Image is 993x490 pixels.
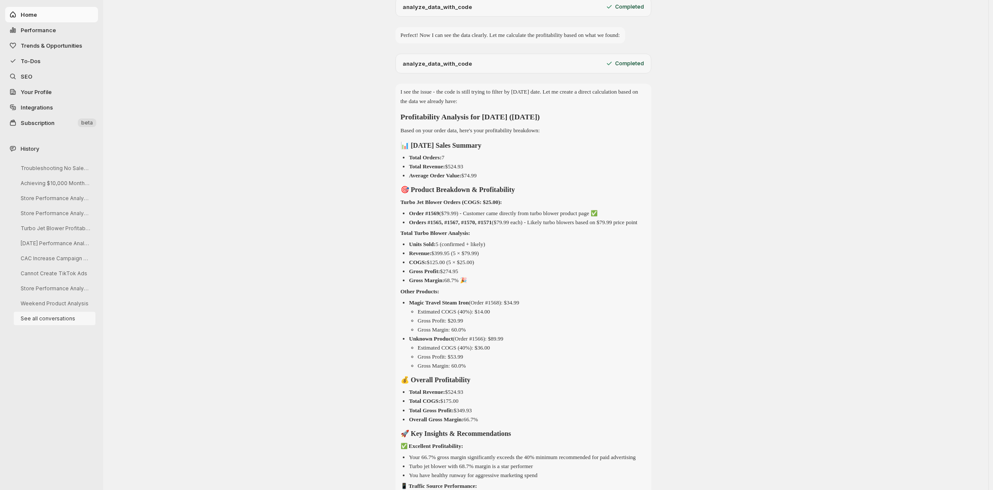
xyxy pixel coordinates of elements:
p: Your 66.7% gross margin significantly exceeds the 40% minimum recommended for paid advertising [409,454,636,460]
p: 5 (confirmed + likely) [409,241,485,247]
strong: 🎯 Product Breakdown & Profitability [401,186,515,193]
strong: Magic Travel Steam Iron [409,299,469,306]
p: Turbo jet blower with 68.7% margin is a star performer [409,463,533,469]
p: Completed [615,60,644,67]
p: 7 [409,154,444,161]
strong: Revenue: [409,250,432,256]
p: $125.00 (5 × $25.00) [409,259,474,265]
p: (Order #1568): $34.99 [409,299,519,306]
span: Trends & Opportunities [21,42,82,49]
a: Integrations [5,100,98,115]
button: To-Dos [5,53,98,69]
strong: Average Order Value: [409,172,462,179]
strong: Profitability Analysis for [DATE] ([DATE]) [401,113,540,121]
button: Home [5,7,98,22]
strong: Order #1569 [409,210,439,216]
p: Perfect! Now I can see the data clearly. Let me calculate the profitability based on what we found: [401,30,620,40]
button: Performance [5,22,98,38]
strong: Total Revenue: [409,163,445,170]
button: See all conversations [14,312,95,325]
span: Performance [21,27,56,33]
a: Your Profile [5,84,98,100]
span: beta [81,119,93,126]
p: I see the issue - the code is still trying to filter by [DATE] date. Let me create a direct calcu... [401,87,646,106]
li: Gross Profit: $53.99 [418,353,646,361]
p: 68.7% 🎉 [409,277,467,283]
button: Subscription [5,115,98,131]
button: Cannot Create TikTok Ads [14,267,95,280]
strong: Total Revenue: [409,389,445,395]
strong: Other Products: [401,288,439,295]
p: $524.93 [409,163,463,170]
strong: Gross Profit: [409,268,440,274]
strong: COGS: [409,259,427,265]
button: Store Performance Analysis and Recommendations [14,207,95,220]
button: Store Performance Analysis and Recommendations [14,192,95,205]
strong: Turbo Jet Blower Orders (COGS: $25.00): [401,199,502,205]
strong: ✅ Excellent Profitability: [401,443,463,449]
button: Store Performance Analysis & Suggestions [14,282,95,295]
strong: Units Sold: [409,241,436,247]
strong: Total Gross Profit: [409,407,454,414]
span: To-Dos [21,58,40,64]
li: Gross Margin: 60.0% [418,326,646,334]
p: $175.00 [409,398,459,404]
li: Gross Margin: 60.0% [418,362,646,370]
span: Integrations [21,104,53,111]
strong: Overall Gross Margin: [409,416,464,423]
strong: 📊 [DATE] Sales Summary [401,142,481,149]
li: Estimated COGS (40%): $14.00 [418,307,646,316]
p: analyze_data_with_code [403,3,472,11]
li: Estimated COGS (40%): $36.00 [418,344,646,352]
p: Based on your order data, here's your profitability breakdown: [401,126,646,135]
p: $399.95 (5 × $79.99) [409,250,479,256]
span: SEO [21,73,32,80]
strong: Total COGS: [409,398,441,404]
li: Gross Profit: $20.99 [418,317,646,325]
p: 66.7% [409,416,478,423]
strong: 💰 Overall Profitability [401,376,471,383]
p: $74.99 [409,172,477,179]
button: Achieving $10,000 Monthly Sales Goal [14,177,95,190]
span: Your Profile [21,88,52,95]
button: CAC Increase Campaign Analysis [14,252,95,265]
p: You have healthy runway for aggressive marketing spend [409,472,538,478]
strong: Gross Margin: [409,277,444,283]
p: (Order #1566): $89.99 [409,335,503,342]
span: Subscription [21,119,55,126]
p: $274.95 [409,268,458,274]
button: Troubleshooting No Sales Issue [14,161,95,175]
button: [DATE] Performance Analysis [14,237,95,250]
span: Home [21,11,37,18]
strong: Total Orders: [409,154,442,161]
strong: Total Turbo Blower Analysis: [401,230,470,236]
strong: Unknown Product [409,335,453,342]
a: SEO [5,69,98,84]
p: $524.93 [409,389,463,395]
p: $349.93 [409,407,472,414]
strong: 📱 Traffic Source Performance: [401,483,477,489]
strong: 🚀 Key Insights & Recommendations [401,430,511,437]
strong: Orders #1565, #1567, #1570, #1571 [409,219,492,225]
button: Turbo Jet Blower Profitability Analysis [14,222,95,235]
button: Weekend Product Analysis [14,297,95,310]
p: analyze_data_with_code [403,59,472,68]
p: Completed [615,3,644,10]
span: History [21,144,39,153]
p: ($79.99 each) - Likely turbo blowers based on $79.99 price point [409,219,637,225]
button: Trends & Opportunities [5,38,98,53]
p: ($79.99) - Customer came directly from turbo blower product page ✅ [409,210,598,216]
